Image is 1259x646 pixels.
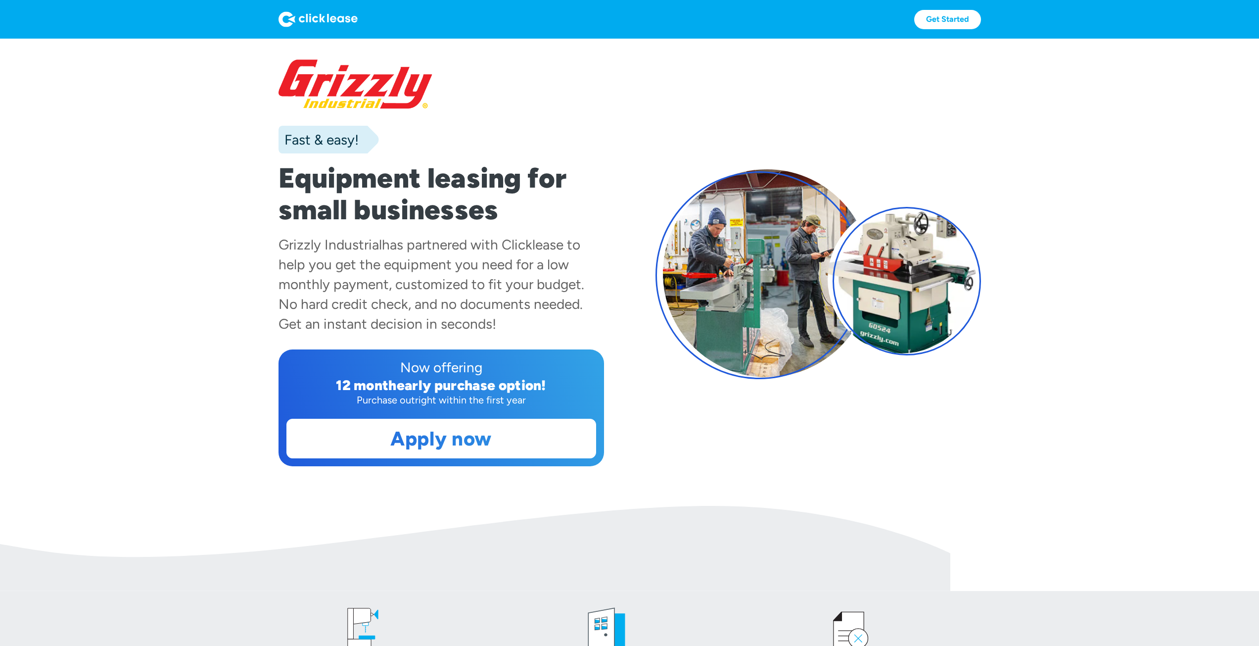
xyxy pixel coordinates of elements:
img: Logo [279,11,358,27]
div: has partnered with Clicklease to help you get the equipment you need for a low monthly payment, c... [279,236,584,332]
div: Purchase outright within the first year [286,393,596,407]
a: Get Started [914,10,981,29]
a: Apply now [287,419,596,458]
div: Now offering [286,357,596,377]
h1: Equipment leasing for small businesses [279,162,604,226]
div: Grizzly Industrial [279,236,382,253]
div: early purchase option! [397,377,546,394]
div: 12 month [336,377,397,394]
div: Fast & easy! [279,130,359,149]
